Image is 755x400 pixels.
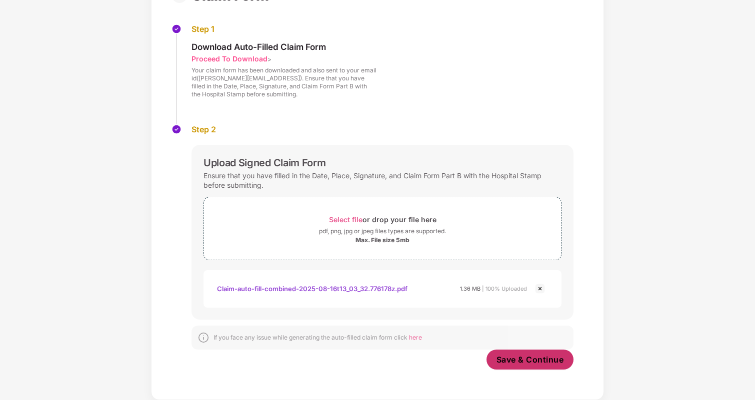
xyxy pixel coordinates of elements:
span: 1.36 MB [460,285,480,292]
div: Step 1 [191,24,376,34]
span: Select fileor drop your file herepdf, png, jpg or jpeg files types are supported.Max. File size 5mb [204,205,561,252]
button: Save & Continue [486,350,574,370]
img: svg+xml;base64,PHN2ZyBpZD0iSW5mb18tXzMyeDMyIiBkYXRhLW5hbWU9IkluZm8gLSAzMngzMiIgeG1sbnM9Imh0dHA6Ly... [197,332,209,344]
div: Step 2 [191,124,573,135]
div: Your claim form has been downloaded and also sent to your email id([PERSON_NAME][EMAIL_ADDRESS]).... [191,66,376,98]
div: Download Auto-Filled Claim Form [191,41,376,52]
div: Claim-auto-fill-combined-2025-08-16t13_03_32.776178z.pdf [217,280,407,297]
span: | 100% Uploaded [482,285,527,292]
img: svg+xml;base64,PHN2ZyBpZD0iQ3Jvc3MtMjR4MjQiIHhtbG5zPSJodHRwOi8vd3d3LnczLm9yZy8yMDAwL3N2ZyIgd2lkdG... [534,283,546,295]
div: Ensure that you have filled in the Date, Place, Signature, and Claim Form Part B with the Hospita... [203,169,561,192]
span: Select file [329,215,362,224]
div: If you face any issue while generating the auto-filled claim form click [213,334,422,342]
div: pdf, png, jpg or jpeg files types are supported. [319,226,446,236]
div: or drop your file here [329,213,436,226]
img: svg+xml;base64,PHN2ZyBpZD0iU3RlcC1Eb25lLTMyeDMyIiB4bWxucz0iaHR0cDovL3d3dy53My5vcmcvMjAwMC9zdmciIH... [171,124,181,134]
div: Proceed To Download [191,54,267,63]
div: Upload Signed Claim Form [203,157,325,169]
div: Max. File size 5mb [355,236,409,244]
span: > [267,55,271,63]
img: svg+xml;base64,PHN2ZyBpZD0iU3RlcC1Eb25lLTMyeDMyIiB4bWxucz0iaHR0cDovL3d3dy53My5vcmcvMjAwMC9zdmciIH... [171,24,181,34]
span: here [409,334,422,341]
span: Save & Continue [496,354,564,365]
